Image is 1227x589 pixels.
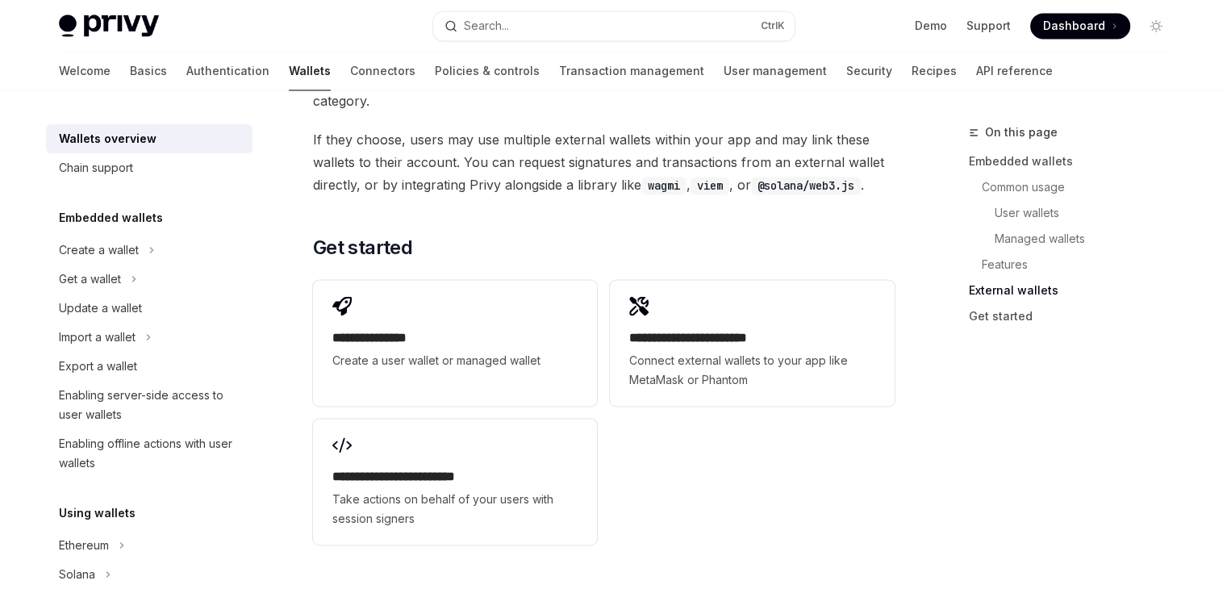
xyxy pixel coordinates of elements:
[59,503,136,523] h5: Using wallets
[641,177,687,194] code: wagmi
[761,19,785,32] span: Ctrl K
[724,52,827,90] a: User management
[433,11,795,40] button: Open search
[59,129,157,148] div: Wallets overview
[59,15,159,37] img: light logo
[130,52,167,90] a: Basics
[464,16,509,36] div: Search...
[59,565,95,584] div: Solana
[46,153,252,182] a: Chain support
[289,52,331,90] a: Wallets
[751,177,861,194] code: @solana/web3.js
[59,240,139,260] div: Create a wallet
[976,52,1053,90] a: API reference
[46,560,252,589] button: Toggle Solana section
[912,52,957,90] a: Recipes
[46,323,252,352] button: Toggle Import a wallet section
[59,158,133,178] div: Chain support
[313,128,895,196] span: If they choose, users may use multiple external wallets within your app and may link these wallet...
[969,278,1182,303] a: External wallets
[985,123,1058,142] span: On this page
[969,200,1182,226] a: User wallets
[969,226,1182,252] a: Managed wallets
[332,351,578,370] span: Create a user wallet or managed wallet
[59,52,111,90] a: Welcome
[313,235,412,261] span: Get started
[59,328,136,347] div: Import a wallet
[1143,13,1169,39] button: Toggle dark mode
[1043,18,1105,34] span: Dashboard
[46,381,252,429] a: Enabling server-side access to user wallets
[46,352,252,381] a: Export a wallet
[332,490,578,528] span: Take actions on behalf of your users with session signers
[969,303,1182,329] a: Get started
[46,531,252,560] button: Toggle Ethereum section
[846,52,892,90] a: Security
[59,208,163,228] h5: Embedded wallets
[629,351,874,390] span: Connect external wallets to your app like MetaMask or Phantom
[915,18,947,34] a: Demo
[46,236,252,265] button: Toggle Create a wallet section
[1030,13,1130,39] a: Dashboard
[691,177,729,194] code: viem
[186,52,269,90] a: Authentication
[46,265,252,294] button: Toggle Get a wallet section
[559,52,704,90] a: Transaction management
[969,148,1182,174] a: Embedded wallets
[59,269,121,289] div: Get a wallet
[969,252,1182,278] a: Features
[46,294,252,323] a: Update a wallet
[59,386,243,424] div: Enabling server-side access to user wallets
[350,52,415,90] a: Connectors
[46,429,252,478] a: Enabling offline actions with user wallets
[59,536,109,555] div: Ethereum
[59,299,142,318] div: Update a wallet
[46,124,252,153] a: Wallets overview
[59,357,137,376] div: Export a wallet
[435,52,540,90] a: Policies & controls
[966,18,1011,34] a: Support
[59,434,243,473] div: Enabling offline actions with user wallets
[969,174,1182,200] a: Common usage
